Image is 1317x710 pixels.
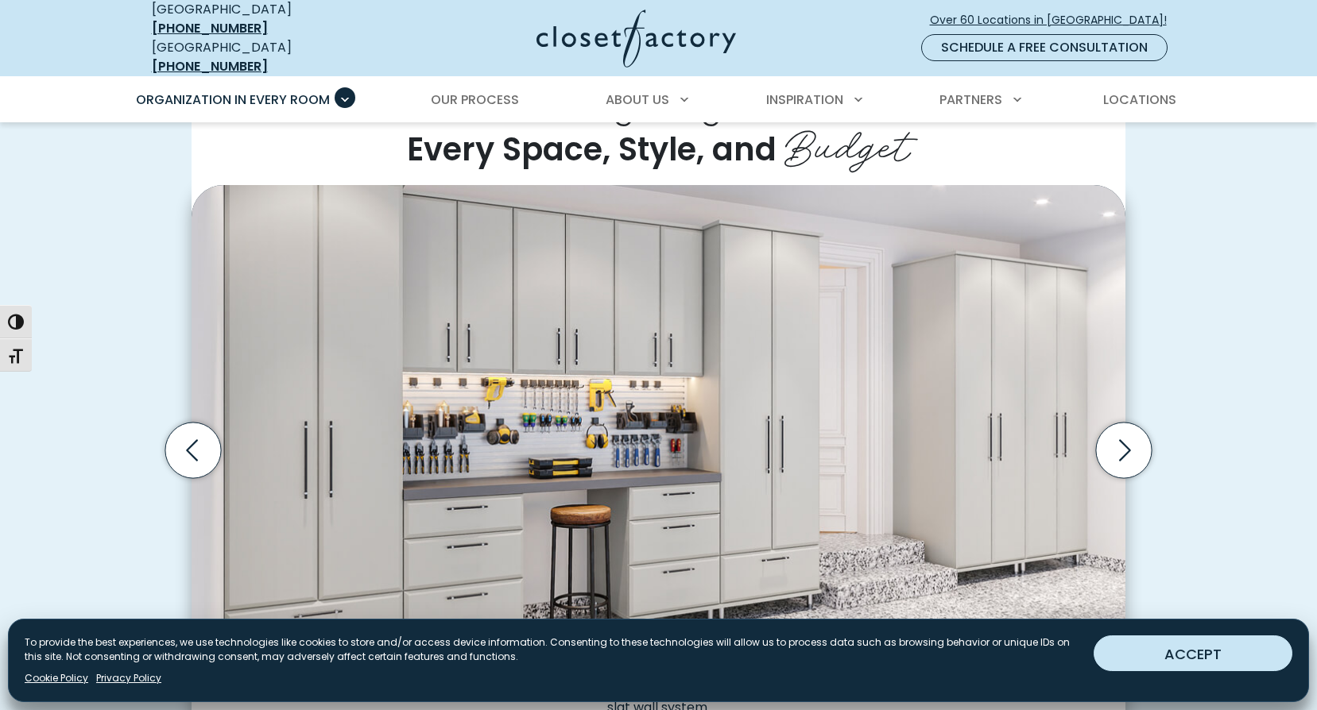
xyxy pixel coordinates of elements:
[407,127,777,172] span: Every Space, Style, and
[606,91,669,109] span: About Us
[1090,416,1158,484] button: Next slide
[125,78,1193,122] nav: Primary Menu
[152,19,268,37] a: [PHONE_NUMBER]
[152,57,268,75] a: [PHONE_NUMBER]
[431,91,519,109] span: Our Process
[536,10,736,68] img: Closet Factory Logo
[192,185,1125,671] img: Garage system with flat-panel cabinets in Dove Grey, featuring a built-in workbench, utility hook...
[930,12,1179,29] span: Over 60 Locations in [GEOGRAPHIC_DATA]!
[939,91,1002,109] span: Partners
[784,110,910,174] span: Budget
[921,34,1168,61] a: Schedule a Free Consultation
[1103,91,1176,109] span: Locations
[25,635,1081,664] p: To provide the best experiences, we use technologies like cookies to store and/or access device i...
[152,38,382,76] div: [GEOGRAPHIC_DATA]
[766,91,843,109] span: Inspiration
[1094,635,1292,671] button: ACCEPT
[159,416,227,484] button: Previous slide
[96,671,161,685] a: Privacy Policy
[136,91,330,109] span: Organization in Every Room
[929,6,1180,34] a: Over 60 Locations in [GEOGRAPHIC_DATA]!
[25,671,88,685] a: Cookie Policy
